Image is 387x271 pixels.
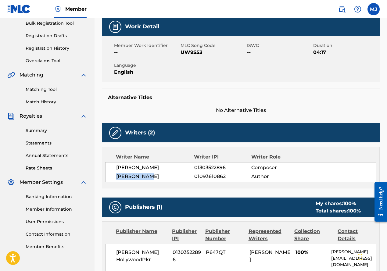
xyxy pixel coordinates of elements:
[116,153,194,161] div: Writer Name
[26,231,87,237] a: Contact Information
[251,173,303,180] span: Author
[296,249,327,256] span: 100%
[181,49,245,56] span: UW9S53
[26,99,87,105] a: Match History
[112,204,119,211] img: Publishers
[125,129,155,136] h5: Writers (2)
[7,71,15,79] img: Matching
[26,20,87,27] a: Bulk Registration Tool
[316,200,361,207] div: My shares:
[65,5,87,12] span: Member
[206,249,245,256] span: P647QT
[354,5,361,13] img: help
[125,204,162,211] h5: Publishers (1)
[114,42,179,49] span: Member Work Identifier
[173,249,201,263] span: 01303522896
[26,127,87,134] a: Summary
[194,164,251,171] span: 01303522896
[331,249,376,255] p: [PERSON_NAME]
[80,112,87,120] img: expand
[54,5,62,13] img: Top Rightsholder
[26,33,87,39] a: Registration Drafts
[116,249,168,263] span: [PERSON_NAME] HollywoodPkr
[348,208,361,214] span: 100 %
[102,107,380,114] span: No Alternative Titles
[26,140,87,146] a: Statements
[20,112,42,120] span: Royalties
[194,153,251,161] div: Writer IPI
[251,153,303,161] div: Writer Role
[26,194,87,200] a: Banking Information
[294,228,333,242] div: Collection Share
[370,177,387,226] iframe: Resource Center
[313,49,378,56] span: 04:17
[26,244,87,250] a: Member Benefits
[112,23,119,30] img: Work Detail
[7,5,31,13] img: MLC Logo
[357,242,387,271] iframe: Chat Widget
[116,164,194,171] span: [PERSON_NAME]
[316,207,361,215] div: Total shares:
[7,179,15,186] img: Member Settings
[114,62,179,69] span: Language
[20,179,63,186] span: Member Settings
[336,3,348,15] a: Public Search
[26,219,87,225] a: User Permissions
[194,173,251,180] span: 01093610862
[20,71,43,79] span: Matching
[80,179,87,186] img: expand
[313,42,378,49] span: Duration
[26,86,87,93] a: Matching Tool
[114,49,179,56] span: --
[112,129,119,137] img: Writers
[249,228,290,242] div: Represented Writers
[26,58,87,64] a: Overclaims Tool
[114,69,179,76] span: English
[338,228,376,242] div: Contact Details
[247,49,312,56] span: --
[338,5,346,13] img: search
[26,206,87,212] a: Member Information
[116,228,167,242] div: Publisher Name
[251,164,303,171] span: Composer
[26,45,87,52] a: Registration History
[172,228,200,242] div: Publisher IPI
[80,71,87,79] img: expand
[343,201,356,206] span: 100 %
[358,248,362,266] div: Drag
[181,42,245,49] span: MLC Song Code
[205,228,244,242] div: Publisher Number
[108,94,374,101] h5: Alternative Titles
[247,42,312,49] span: ISWC
[7,112,15,120] img: Royalties
[125,23,159,30] h5: Work Detail
[116,173,194,180] span: [PERSON_NAME]
[331,255,376,268] p: [EMAIL_ADDRESS][DOMAIN_NAME]
[26,152,87,159] a: Annual Statements
[26,165,87,171] a: Rate Sheets
[249,249,291,262] span: [PERSON_NAME]
[367,3,380,15] div: User Menu
[352,3,364,15] div: Help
